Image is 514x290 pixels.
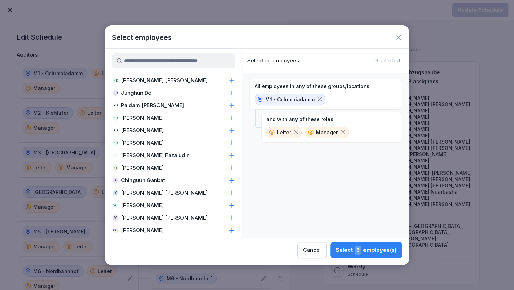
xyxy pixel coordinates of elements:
[113,178,118,183] div: CG
[121,139,164,146] p: [PERSON_NAME]
[297,242,327,258] button: Cancel
[121,202,164,209] p: [PERSON_NAME]
[303,246,321,254] div: Cancel
[113,140,118,146] div: SD
[121,114,164,121] p: [PERSON_NAME]
[375,58,400,64] p: 6 selected
[113,215,118,221] div: SG
[113,103,118,108] div: PD
[113,165,118,171] div: KF
[355,246,361,255] span: 6
[113,228,118,233] div: GG
[121,102,184,109] p: Paidam [PERSON_NAME]
[265,96,315,103] p: M1 - Columbiadamm
[113,128,118,133] div: KD
[121,164,164,171] p: [PERSON_NAME]
[330,242,402,258] button: Select6employee(s)
[255,83,369,89] p: All employees in any of these groups/locations
[121,214,208,221] p: [PERSON_NAME] [PERSON_NAME]
[121,89,151,96] p: Junghun Do
[121,77,208,84] p: [PERSON_NAME] [PERSON_NAME]
[113,115,118,121] div: SD
[112,32,172,43] h1: Select employees
[266,116,333,122] p: and with any of these roles
[336,246,396,255] div: Select employee(s)
[113,190,118,196] div: JC
[277,129,291,136] p: Leiter
[316,129,338,136] p: Manager
[113,153,118,158] div: FF
[121,152,190,159] p: [PERSON_NAME] Fazaludin
[113,78,118,83] div: ND
[121,127,164,134] p: [PERSON_NAME]
[121,177,165,184] p: Chinguun Ganbat
[113,203,118,208] div: VG
[113,90,118,96] div: JD
[121,227,164,234] p: [PERSON_NAME]
[121,189,208,196] p: [PERSON_NAME] [PERSON_NAME]
[247,58,299,64] p: Selected employees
